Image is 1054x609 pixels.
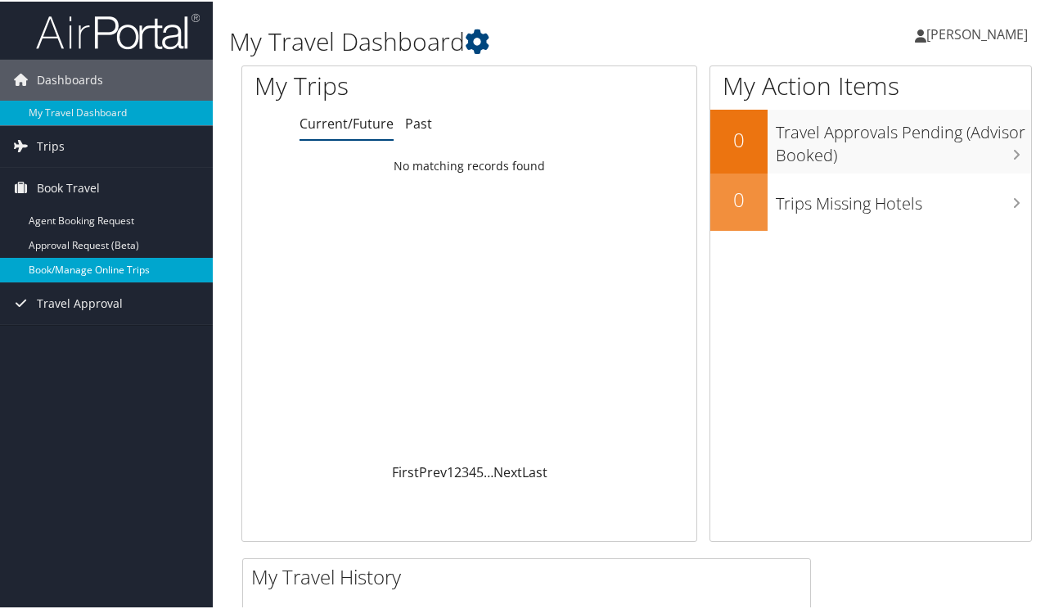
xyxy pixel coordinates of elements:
span: [PERSON_NAME] [926,24,1028,42]
a: [PERSON_NAME] [915,8,1044,57]
span: Trips [37,124,65,165]
a: Current/Future [300,113,394,131]
a: 1 [447,462,454,480]
h3: Trips Missing Hotels [776,183,1031,214]
h3: Travel Approvals Pending (Advisor Booked) [776,111,1031,165]
h2: 0 [710,124,768,152]
h2: My Travel History [251,562,810,589]
h1: My Travel Dashboard [229,23,772,57]
a: Next [493,462,522,480]
a: First [392,462,419,480]
span: … [484,462,493,480]
h1: My Action Items [710,67,1031,101]
a: Prev [419,462,447,480]
a: 5 [476,462,484,480]
a: 0Trips Missing Hotels [710,172,1031,229]
span: Travel Approval [37,282,123,323]
a: Last [522,462,547,480]
h1: My Trips [254,67,495,101]
span: Dashboards [37,58,103,99]
a: 2 [454,462,462,480]
a: 0Travel Approvals Pending (Advisor Booked) [710,108,1031,171]
a: 3 [462,462,469,480]
span: Book Travel [37,166,100,207]
a: Past [405,113,432,131]
img: airportal-logo.png [36,11,200,49]
a: 4 [469,462,476,480]
td: No matching records found [242,150,696,179]
h2: 0 [710,184,768,212]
